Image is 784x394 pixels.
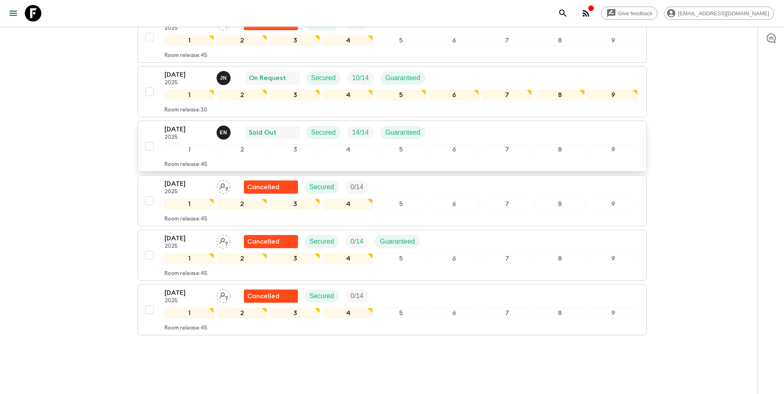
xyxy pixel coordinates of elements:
div: Secured [305,235,339,248]
div: Secured [305,290,339,303]
div: 9 [588,90,638,100]
a: Give feedback [601,7,658,20]
p: Guaranteed [385,73,420,83]
div: 8 [535,308,585,318]
div: 1 [164,35,214,46]
button: EN [217,126,232,140]
span: Estel Nikolaidi [217,128,232,135]
div: 4 [323,144,373,155]
div: Trip Fill [346,235,368,248]
div: 4 [323,308,373,318]
p: Secured [310,291,334,301]
div: 2 [217,308,267,318]
div: Flash Pack cancellation [244,290,298,303]
div: 3 [270,308,320,318]
button: [DATE]2025Assign pack leaderFlash Pack cancellationSecuredTrip Fill123456789Room release:45 [138,12,647,63]
p: Cancelled [247,291,279,301]
button: menu [5,5,21,21]
p: Room release: 45 [164,161,207,168]
div: 2 [217,90,267,100]
span: Assign pack leader [217,237,231,244]
div: Trip Fill [347,126,374,139]
p: 10 / 14 [352,73,369,83]
p: Secured [310,182,334,192]
div: Flash Pack cancellation [244,235,298,248]
div: Trip Fill [346,290,368,303]
p: 14 / 14 [352,128,369,138]
div: 6 [429,90,479,100]
p: 2025 [164,25,210,32]
p: On Request [249,73,286,83]
p: Room release: 45 [164,52,207,59]
div: 8 [535,199,585,209]
span: Give feedback [614,10,657,17]
div: 6 [429,35,479,46]
div: 3 [270,35,320,46]
p: Room release: 45 [164,216,207,223]
div: 2 [217,144,267,155]
div: 4 [323,35,373,46]
div: 5 [376,35,426,46]
p: [DATE] [164,70,210,80]
div: 8 [535,144,585,155]
div: 1 [164,308,214,318]
button: JN [217,71,232,85]
p: [DATE] [164,288,210,298]
span: Janita Nurmi [217,74,232,80]
div: Trip Fill [347,71,374,85]
p: 2025 [164,134,210,141]
div: 8 [535,253,585,264]
div: 3 [270,144,320,155]
span: Assign pack leader [217,183,231,189]
div: 1 [164,90,214,100]
button: [DATE]2025Estel NikolaidiSold OutSecuredTrip FillGuaranteed123456789Room release:45 [138,121,647,172]
div: 4 [323,253,373,264]
div: 5 [376,253,426,264]
div: 5 [376,144,426,155]
p: J N [220,75,227,81]
div: Secured [306,126,341,139]
button: [DATE]2025Assign pack leaderFlash Pack cancellationSecuredTrip FillGuaranteed123456789Room releas... [138,230,647,281]
button: [DATE]2025Janita NurmiOn RequestSecuredTrip FillGuaranteed123456789Room release:30 [138,66,647,117]
div: 6 [429,199,479,209]
div: 2 [217,253,267,264]
p: 2025 [164,298,210,304]
div: 5 [376,308,426,318]
p: Guaranteed [385,128,420,138]
div: 6 [429,308,479,318]
div: 2 [217,199,267,209]
div: 5 [376,199,426,209]
div: 9 [588,144,638,155]
p: [DATE] [164,179,210,189]
p: Secured [311,128,336,138]
p: Room release: 45 [164,325,207,332]
div: 2 [217,35,267,46]
p: [DATE] [164,124,210,134]
div: 7 [482,253,532,264]
div: Secured [305,180,339,194]
p: 2025 [164,243,210,250]
div: 1 [164,144,214,155]
div: 1 [164,253,214,264]
div: 4 [323,90,373,100]
div: 6 [429,253,479,264]
p: 0 / 14 [350,182,363,192]
div: [EMAIL_ADDRESS][DOMAIN_NAME] [664,7,774,20]
p: Cancelled [247,182,279,192]
p: Sold Out [249,128,276,138]
button: search adventures [555,5,571,21]
p: 0 / 14 [350,237,363,247]
p: Guaranteed [380,237,415,247]
button: [DATE]2025Assign pack leaderFlash Pack cancellationSecuredTrip Fill123456789Room release:45 [138,284,647,335]
div: 9 [588,308,638,318]
button: [DATE]2025Assign pack leaderFlash Pack cancellationSecuredTrip Fill123456789Room release:45 [138,175,647,226]
div: 5 [376,90,426,100]
p: Room release: 30 [164,107,207,114]
p: Secured [311,73,336,83]
div: 3 [270,90,320,100]
div: 6 [429,144,479,155]
div: 7 [482,90,532,100]
p: 0 / 14 [350,291,363,301]
p: Room release: 45 [164,271,207,277]
p: 2025 [164,189,210,195]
